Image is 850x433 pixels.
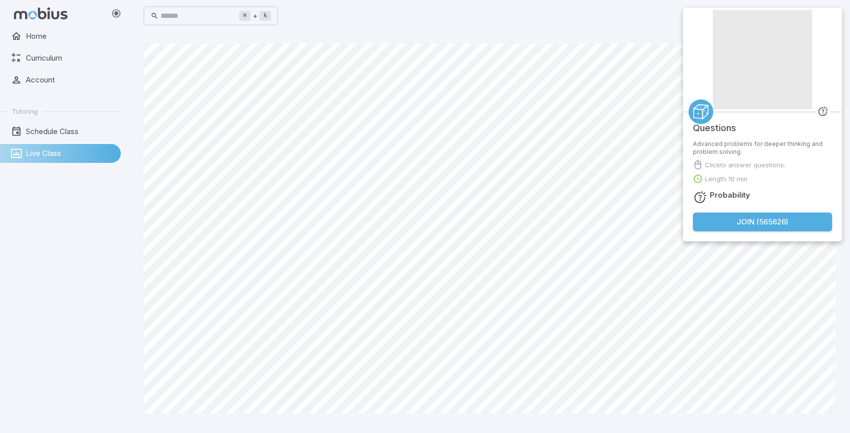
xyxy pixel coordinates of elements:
[705,174,748,184] p: Length 10 min
[12,107,38,116] span: Tutoring
[239,10,271,22] div: +
[710,190,750,201] h6: Probability
[705,160,785,170] p: Click to answer questions.
[732,6,751,25] button: Join in Zoom Client
[26,31,114,42] span: Home
[26,53,114,64] span: Curriculum
[239,11,251,21] kbd: ⌘
[693,111,736,135] h5: Questions
[774,6,793,25] button: Report an Issue
[793,6,812,25] button: Start Drawing on Questions
[756,6,774,25] button: Fullscreen Game
[688,99,713,124] a: Probability
[832,11,839,20] button: close
[26,148,114,159] span: Live Class
[683,8,842,241] div: Join Activity
[26,74,114,85] span: Account
[259,11,271,21] kbd: k
[693,213,832,231] button: Join (565626)
[693,140,832,156] p: Advanced problems for deeper thinking and problem solving.
[26,126,114,137] span: Schedule Class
